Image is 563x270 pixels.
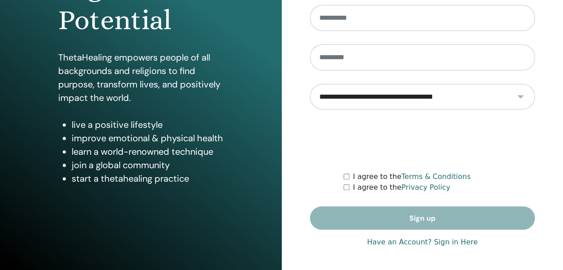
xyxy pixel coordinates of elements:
li: join a global community [72,158,223,172]
a: Privacy Policy [401,183,450,192]
li: start a thetahealing practice [72,172,223,185]
iframe: reCAPTCHA [354,123,490,158]
label: I agree to the [353,182,450,193]
p: ThetaHealing empowers people of all backgrounds and religions to find purpose, transform lives, a... [58,51,223,105]
li: live a positive lifestyle [72,118,223,131]
a: Have an Account? Sign in Here [367,237,477,248]
label: I agree to the [353,171,471,182]
a: Terms & Conditions [401,172,470,181]
li: learn a world-renowned technique [72,145,223,158]
li: improve emotional & physical health [72,131,223,145]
